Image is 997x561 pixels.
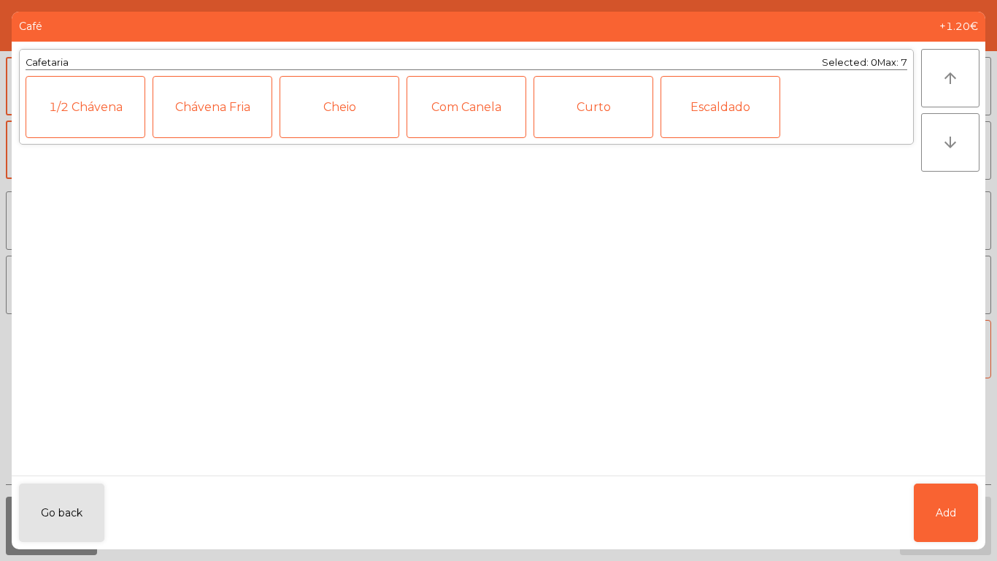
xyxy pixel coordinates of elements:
[877,57,907,68] span: Max: 7
[407,76,526,138] div: Com Canela
[822,57,877,68] span: Selected: 0
[26,76,145,138] div: 1/2 Chávena
[936,505,956,521] span: Add
[661,76,780,138] div: Escaldado
[939,19,978,34] span: +1.20€
[921,49,979,107] button: arrow_upward
[19,484,104,542] button: Go back
[26,56,69,69] div: Cafetaria
[280,76,399,138] div: Cheio
[534,76,653,138] div: Curto
[921,113,979,172] button: arrow_downward
[942,134,959,151] i: arrow_downward
[153,76,272,138] div: Chávena Fria
[914,484,978,542] button: Add
[942,69,959,87] i: arrow_upward
[19,19,42,34] span: Café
